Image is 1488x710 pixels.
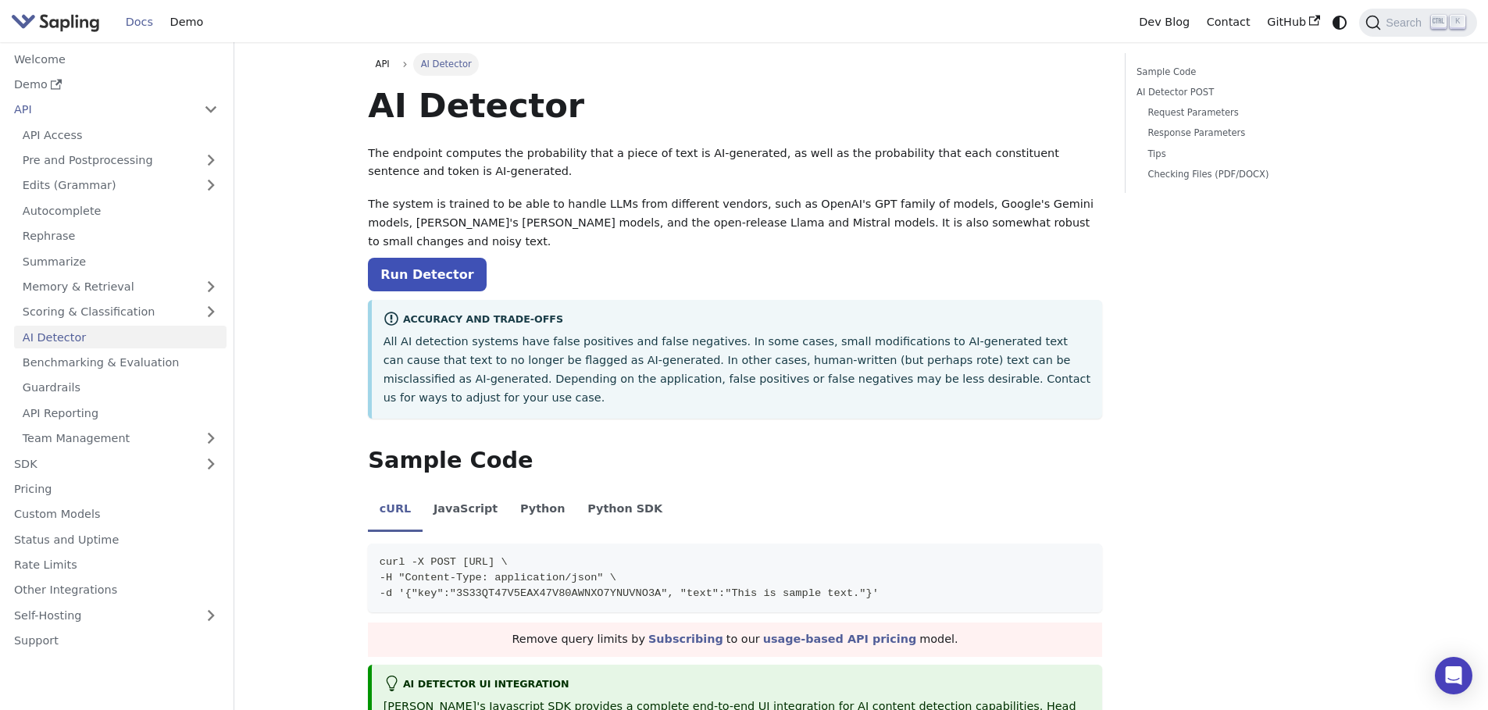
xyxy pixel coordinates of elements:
div: Open Intercom Messenger [1435,657,1472,694]
kbd: K [1450,15,1465,29]
a: Checking Files (PDF/DOCX) [1147,167,1343,182]
a: API [5,98,195,121]
a: Docs [117,10,162,34]
nav: Breadcrumbs [368,53,1102,75]
a: Tips [1147,147,1343,162]
a: Team Management [14,427,227,450]
img: Sapling.ai [11,11,100,34]
li: cURL [368,489,422,533]
span: -d '{"key":"3S33QT47V5EAX47V80AWNXO7YNUVNO3A", "text":"This is sample text."}' [380,587,879,599]
a: GitHub [1258,10,1328,34]
a: Demo [5,73,227,96]
a: Pre and Postprocessing [14,149,227,172]
span: curl -X POST [URL] \ [380,556,508,568]
button: Collapse sidebar category 'API' [195,98,227,121]
a: Scoring & Classification [14,301,227,323]
a: Request Parameters [1147,105,1343,120]
a: Edits (Grammar) [14,174,227,197]
button: Search (Ctrl+K) [1359,9,1476,37]
li: JavaScript [423,489,509,533]
p: All AI detection systems have false positives and false negatives. In some cases, small modificat... [384,333,1091,407]
a: Run Detector [368,258,486,291]
a: usage-based API pricing [763,633,917,645]
a: AI Detector [14,326,227,348]
span: -H "Content-Type: application/json" \ [380,572,616,583]
h1: AI Detector [368,84,1102,127]
a: Summarize [14,250,227,273]
a: Pricing [5,478,227,501]
a: Self-Hosting [5,604,227,626]
p: The system is trained to be able to handle LLMs from different vendors, such as OpenAI's GPT fami... [368,195,1102,251]
a: Rephrase [14,225,227,248]
div: AI Detector UI integration [384,676,1091,694]
a: Demo [162,10,212,34]
a: Custom Models [5,503,227,526]
a: Status and Uptime [5,528,227,551]
a: Benchmarking & Evaluation [14,351,227,374]
a: Sample Code [1137,65,1348,80]
a: API Reporting [14,401,227,424]
h2: Sample Code [368,447,1102,475]
a: Guardrails [14,376,227,399]
div: Remove query limits by to our model. [368,623,1102,657]
a: Welcome [5,48,227,70]
a: Memory & Retrieval [14,276,227,298]
span: AI Detector [413,53,479,75]
li: Python [509,489,576,533]
a: AI Detector POST [1137,85,1348,100]
a: API [368,53,397,75]
span: Search [1381,16,1431,29]
div: Accuracy and Trade-offs [384,311,1091,330]
li: Python SDK [576,489,674,533]
a: Support [5,630,227,652]
button: Switch between dark and light mode (currently system mode) [1329,11,1351,34]
a: Response Parameters [1147,126,1343,141]
button: Expand sidebar category 'SDK' [195,452,227,475]
p: The endpoint computes the probability that a piece of text is AI-generated, as well as the probab... [368,144,1102,182]
span: API [376,59,390,70]
a: SDK [5,452,195,475]
a: Contact [1198,10,1259,34]
a: Other Integrations [5,579,227,601]
a: Subscribing [648,633,723,645]
a: API Access [14,123,227,146]
a: Autocomplete [14,199,227,222]
a: Rate Limits [5,554,227,576]
a: Dev Blog [1130,10,1197,34]
a: Sapling.ai [11,11,105,34]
